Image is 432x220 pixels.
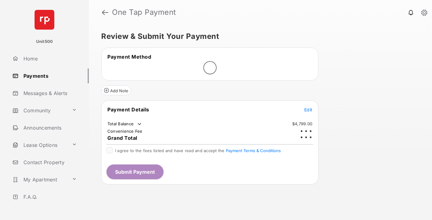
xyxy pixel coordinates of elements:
[10,172,69,187] a: My Apartment
[10,86,89,101] a: Messages & Alerts
[10,155,89,170] a: Contact Property
[101,33,415,40] h5: Review & Submit Your Payment
[107,54,151,60] span: Payment Method
[10,120,89,135] a: Announcements
[304,107,312,112] span: Edit
[10,138,69,152] a: Lease Options
[10,189,89,204] a: F.A.Q.
[292,121,313,127] td: $4,799.00
[115,148,281,153] span: I agree to the fees listed and have read and accept the
[10,51,89,66] a: Home
[106,164,164,179] button: Submit Payment
[107,106,149,113] span: Payment Details
[112,9,176,16] strong: One Tap Payment
[107,135,137,141] span: Grand Total
[107,121,143,127] td: Total Balance
[226,148,281,153] button: I agree to the fees listed and have read and accept the
[304,106,312,113] button: Edit
[10,68,89,83] a: Payments
[36,39,53,45] p: Unit500
[10,103,69,118] a: Community
[107,128,143,134] td: Convenience Fee
[35,10,54,30] img: svg+xml;base64,PHN2ZyB4bWxucz0iaHR0cDovL3d3dy53My5vcmcvMjAwMC9zdmciIHdpZHRoPSI2NCIgaGVpZ2h0PSI2NC...
[101,85,131,95] button: Add Note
